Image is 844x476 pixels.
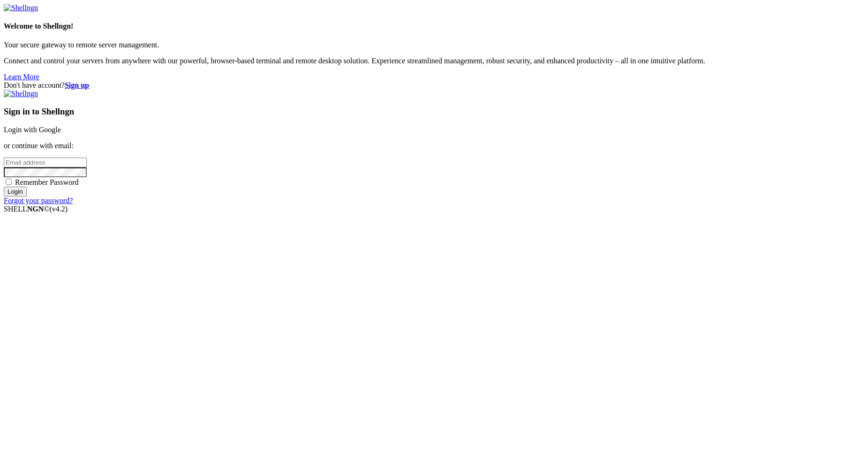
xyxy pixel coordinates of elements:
input: Remember Password [6,179,12,185]
div: Don't have account? [4,81,840,90]
span: 4.2.0 [50,205,68,213]
img: Shellngn [4,4,38,12]
span: SHELL © [4,205,68,213]
h3: Sign in to Shellngn [4,106,840,117]
a: Sign up [65,81,89,89]
input: Login [4,187,27,196]
p: Your secure gateway to remote server management. [4,41,840,49]
span: Remember Password [15,178,79,186]
a: Learn More [4,73,39,81]
img: Shellngn [4,90,38,98]
a: Login with Google [4,126,61,134]
h4: Welcome to Shellngn! [4,22,840,30]
a: Forgot your password? [4,196,73,204]
b: NGN [27,205,44,213]
input: Email address [4,158,87,167]
p: Connect and control your servers from anywhere with our powerful, browser-based terminal and remo... [4,57,840,65]
p: or continue with email: [4,142,840,150]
